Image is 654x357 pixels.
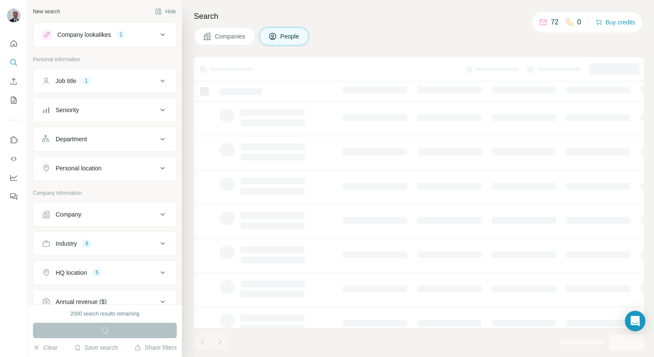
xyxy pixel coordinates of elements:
[149,5,182,18] button: Hide
[33,129,176,149] button: Department
[56,106,79,114] div: Seniority
[7,74,21,89] button: Enrich CSV
[74,343,118,352] button: Save search
[116,31,126,39] div: 1
[33,8,60,15] div: New search
[56,297,107,306] div: Annual revenue ($)
[595,16,635,28] button: Buy credits
[577,17,581,27] p: 0
[33,158,176,178] button: Personal location
[56,164,101,173] div: Personal location
[33,56,177,63] p: Personal information
[33,343,57,352] button: Clear
[625,311,645,331] div: Open Intercom Messenger
[56,135,87,143] div: Department
[82,240,92,247] div: 6
[7,36,21,51] button: Quick start
[194,10,644,22] h4: Search
[7,92,21,108] button: My lists
[215,32,246,41] span: Companies
[33,262,176,283] button: HQ location5
[7,170,21,185] button: Dashboard
[7,132,21,148] button: Use Surfe on LinkedIn
[551,17,559,27] p: 72
[56,210,81,219] div: Company
[7,189,21,204] button: Feedback
[33,292,176,312] button: Annual revenue ($)
[33,24,176,45] button: Company lookalikes1
[92,269,102,277] div: 5
[33,100,176,120] button: Seniority
[33,189,177,197] p: Company information
[33,71,176,91] button: Job title1
[33,204,176,225] button: Company
[56,239,77,248] div: Industry
[81,77,91,85] div: 1
[71,310,140,318] div: 2000 search results remaining
[33,233,176,254] button: Industry6
[280,32,300,41] span: People
[7,151,21,167] button: Use Surfe API
[56,77,76,85] div: Job title
[7,55,21,70] button: Search
[7,9,21,22] img: Avatar
[57,30,111,39] div: Company lookalikes
[56,268,87,277] div: HQ location
[134,343,177,352] button: Share filters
